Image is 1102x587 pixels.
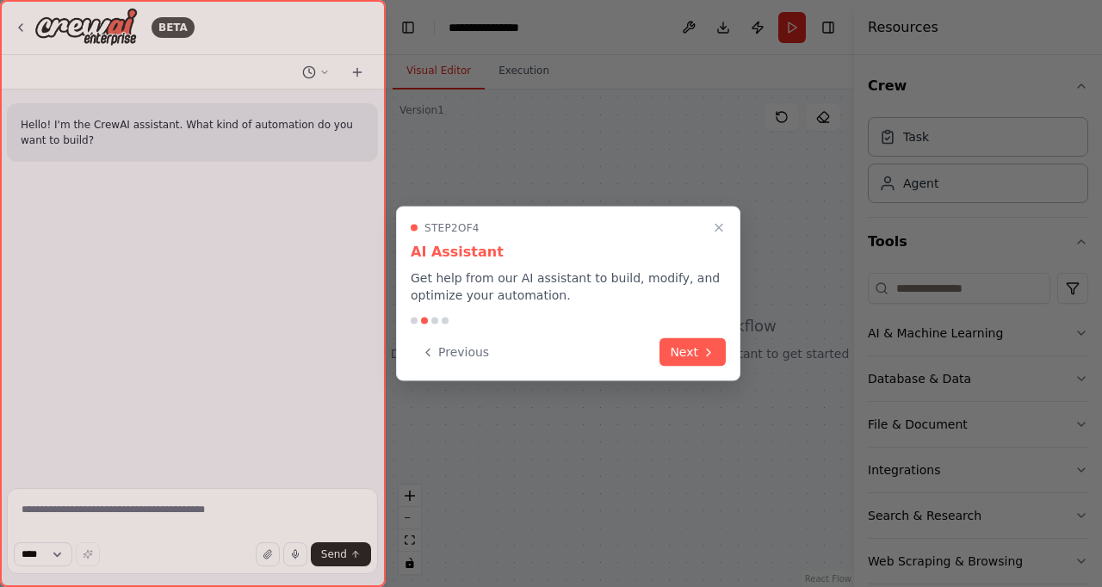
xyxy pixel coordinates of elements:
h3: AI Assistant [411,242,726,263]
span: Step 2 of 4 [424,221,480,235]
button: Hide left sidebar [396,15,420,40]
button: Next [659,338,726,367]
button: Close walkthrough [709,218,729,238]
p: Get help from our AI assistant to build, modify, and optimize your automation. [411,269,726,304]
button: Previous [411,338,499,367]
